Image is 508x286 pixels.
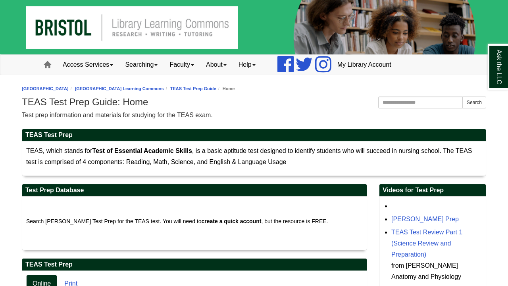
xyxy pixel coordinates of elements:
[22,86,69,91] a: [GEOGRAPHIC_DATA]
[22,129,486,141] h2: TEAS Test Prep
[164,55,200,75] a: Faculty
[22,112,213,118] span: Test prep information and materials for studying for the TEAS exam.
[75,86,164,91] a: [GEOGRAPHIC_DATA] Learning Commons
[200,55,233,75] a: About
[391,229,462,258] a: TEAS Test Review Part 1 (Science Review and Preparation)
[22,97,486,108] h1: TEAS Test Prep Guide: Home
[57,55,119,75] a: Access Services
[119,55,164,75] a: Searching
[201,218,261,224] strong: create a quick account
[26,145,482,168] p: TEAS, which stands for , is a basic aptitude test designed to identify students who will succeed ...
[22,259,367,271] h2: TEAS Test Prep
[92,147,192,154] strong: Test of Essential Academic Skills
[379,184,486,197] h2: Videos for Test Prep
[22,184,367,197] h2: Test Prep Database
[462,97,486,108] button: Search
[331,55,397,75] a: My Library Account
[26,218,328,224] span: Search [PERSON_NAME] Test Prep for the TEAS test. You will need to , but the resource is FREE.
[391,216,459,222] a: [PERSON_NAME] Prep
[170,86,216,91] a: TEAS Test Prep Guide
[22,85,486,93] nav: breadcrumb
[233,55,262,75] a: Help
[391,260,482,282] div: from [PERSON_NAME] Anatomy and Physiology
[216,85,235,93] li: Home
